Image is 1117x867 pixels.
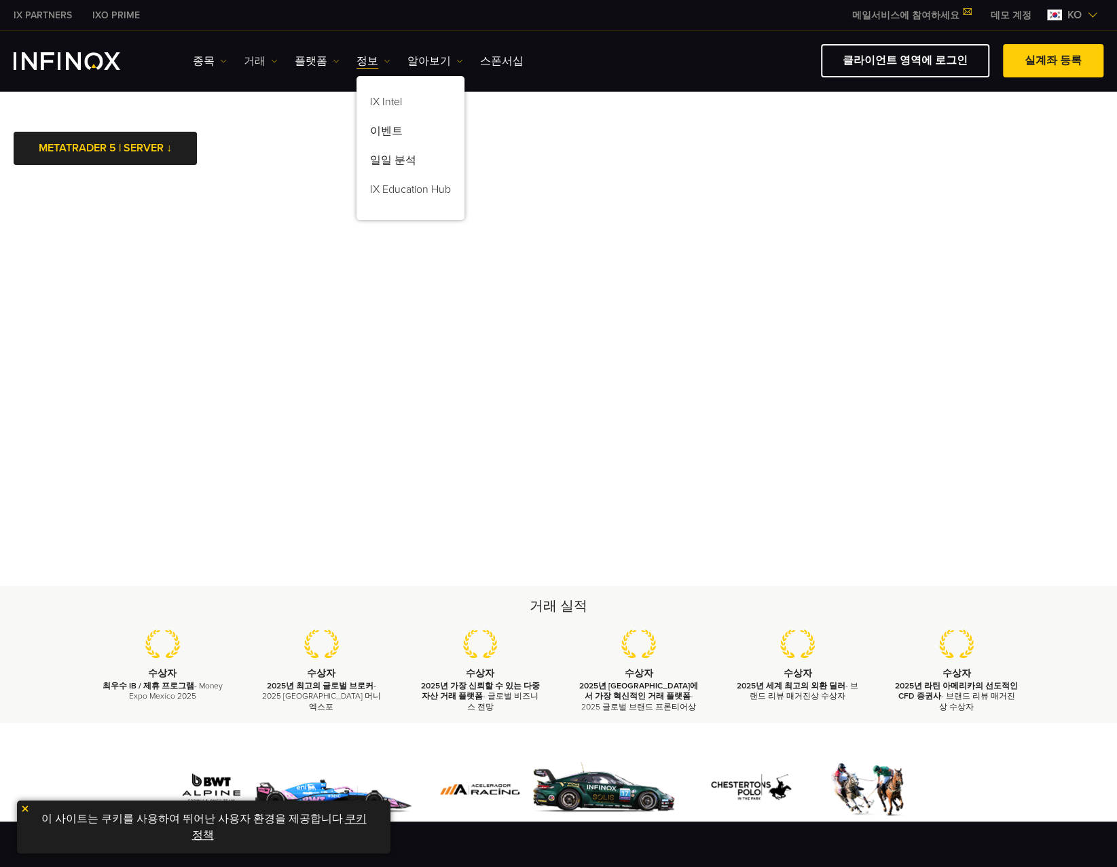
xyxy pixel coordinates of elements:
[356,53,390,69] a: 정보
[103,681,194,690] strong: 최우수 IB / 제휴 프로그램
[480,53,524,69] a: 스폰서십
[244,53,278,69] a: 거래
[14,52,152,70] a: INFINOX Logo
[14,132,197,165] a: METATRADER 5 | SERVER ↓
[259,681,384,712] p: - 2025 [GEOGRAPHIC_DATA] 머니 엑스포
[267,681,373,690] strong: 2025년 최고의 글로벌 브로커
[784,667,812,679] strong: 수상자
[1062,7,1087,23] span: ko
[82,8,150,22] a: INFINOX
[356,148,464,177] a: 일일 분석
[1003,44,1103,77] a: 실계좌 등록
[3,8,82,22] a: INFINOX
[24,807,384,847] p: 이 사이트는 쿠키를 사용하여 뛰어난 사용자 환경을 제공합니다. .
[418,681,543,712] p: - 글로벌 비즈니스 전망
[735,681,860,701] p: - 브랜드 리뷰 매거진상 수상자
[84,597,1034,616] h2: 거래 실적
[576,681,701,712] p: - 2025 글로벌 브랜드 프론티어상
[420,681,539,701] strong: 2025년 가장 신뢰할 수 있는 다중 자산 거래 플랫폼
[356,177,464,206] a: IX Education Hub
[100,681,225,701] p: - Money Expo Mexico 2025
[20,804,30,813] img: yellow close icon
[466,667,494,679] strong: 수상자
[193,53,227,69] a: 종목
[842,10,981,21] a: 메일서비스에 참여하세요
[295,53,340,69] a: 플랫폼
[148,667,177,679] strong: 수상자
[407,53,463,69] a: 알아보기
[821,44,989,77] a: 클라이언트 영역에 로그인
[737,681,845,690] strong: 2025년 세계 최고의 외환 딜러
[307,667,335,679] strong: 수상자
[356,119,464,148] a: 이벤트
[625,667,653,679] strong: 수상자
[579,681,698,701] strong: 2025년 [GEOGRAPHIC_DATA]에서 가장 혁신적인 거래 플랫폼
[942,667,970,679] strong: 수상자
[356,90,464,119] a: IX Intel
[981,8,1042,22] a: INFINOX MENU
[895,681,1018,701] strong: 2025년 라틴 아메리카의 선도적인 CFD 증권사
[894,681,1019,712] p: - 브랜드 리뷰 매거진상 수상자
